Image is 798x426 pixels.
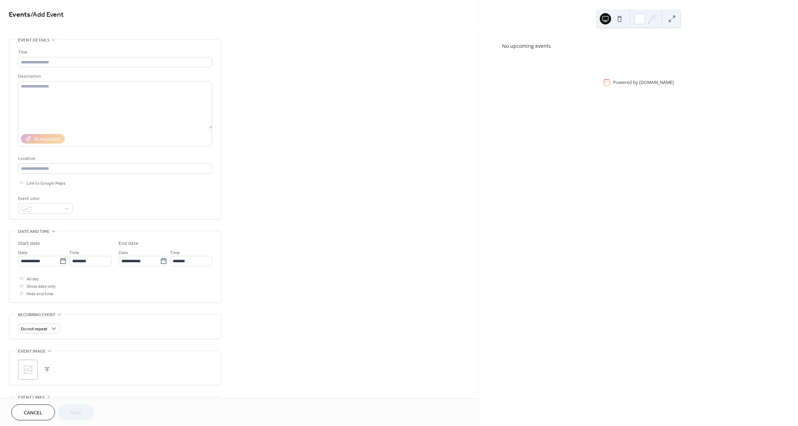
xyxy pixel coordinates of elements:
[11,404,55,420] button: Cancel
[502,42,775,50] div: No upcoming events
[613,79,674,85] div: Powered by
[18,348,46,355] span: Event image
[21,325,47,333] span: Do not repeat
[18,49,211,56] div: Title
[18,360,38,380] div: ;
[27,275,39,283] span: All day
[18,228,50,235] span: Date and time
[9,8,30,22] a: Events
[18,311,56,319] span: Recurring event
[24,409,42,417] span: Cancel
[18,249,28,257] span: Date
[119,240,138,247] div: End date
[18,240,40,247] div: Start date
[18,394,45,401] span: Event links
[27,290,53,298] span: Hide end time
[69,249,79,257] span: Time
[27,180,65,187] span: Link to Google Maps
[9,397,221,412] div: •••
[119,249,128,257] span: Date
[18,155,211,162] div: Location
[30,8,64,22] span: / Add Event
[639,79,674,85] a: [DOMAIN_NAME]
[18,73,211,80] div: Description
[170,249,180,257] span: Time
[18,37,50,44] span: Event details
[18,195,71,202] div: Event color
[27,283,56,290] span: Show date only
